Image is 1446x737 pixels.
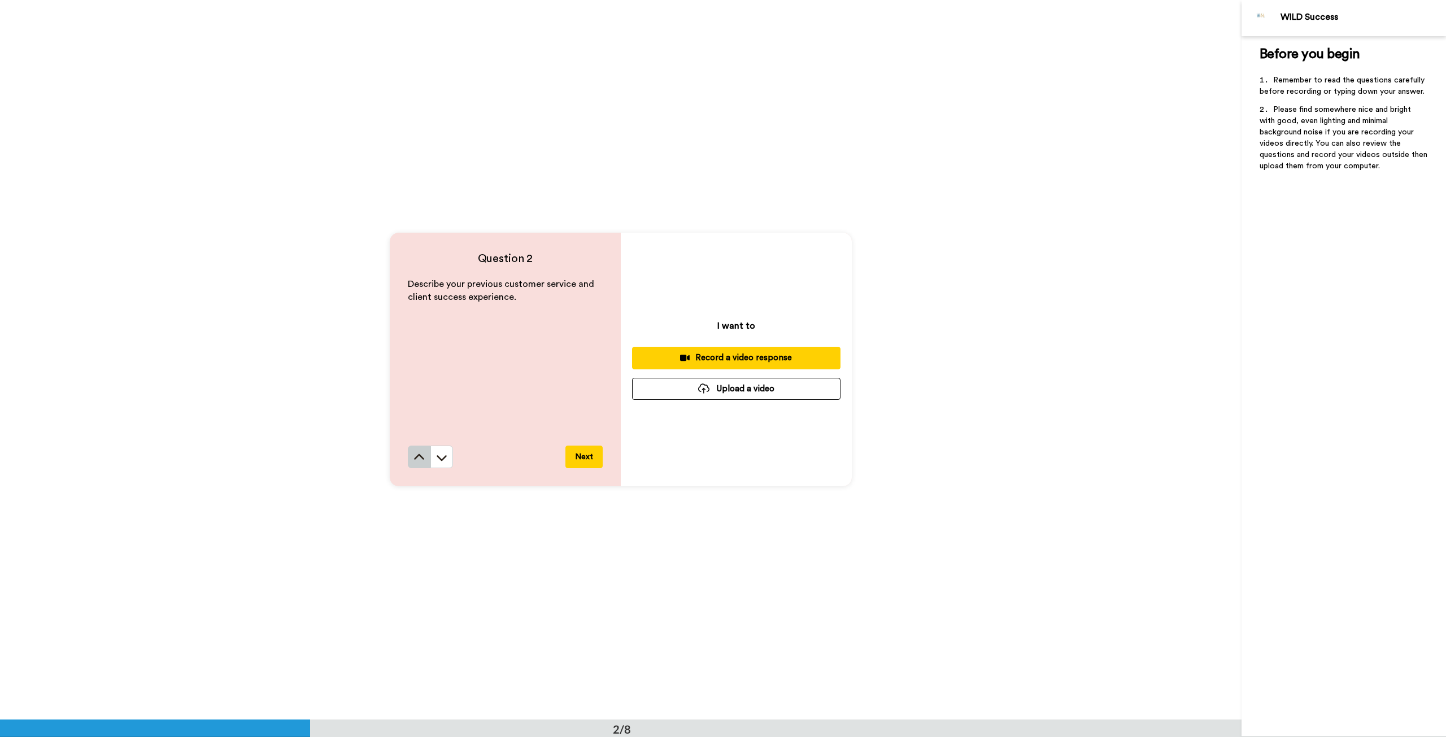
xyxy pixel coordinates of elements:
[1260,76,1427,95] span: Remember to read the questions carefully before recording or typing down your answer.
[717,319,755,333] p: I want to
[565,446,603,468] button: Next
[632,378,840,400] button: Upload a video
[1260,106,1430,170] span: Please find somewhere nice and bright with good, even lighting and minimal background noise if yo...
[632,347,840,369] button: Record a video response
[408,280,596,302] span: Describe your previous customer service and client success experience.
[595,721,649,737] div: 2/8
[408,251,603,267] h4: Question 2
[641,352,831,364] div: Record a video response
[1260,47,1360,61] span: Before you begin
[1281,12,1445,23] div: WILD Success
[1248,5,1275,32] img: Profile Image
